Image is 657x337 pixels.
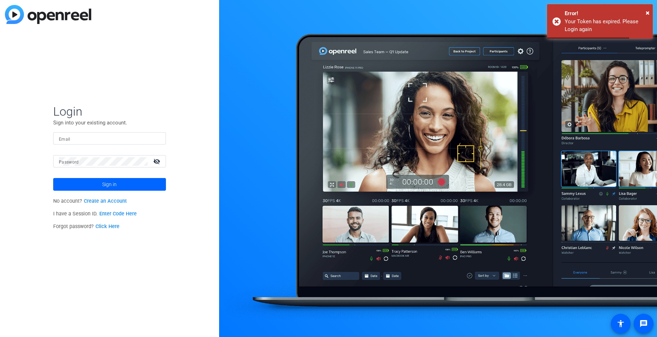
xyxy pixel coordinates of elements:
[53,198,127,204] span: No account?
[149,156,166,166] mat-icon: visibility_off
[565,10,647,18] div: Error!
[646,7,650,18] button: Close
[95,223,119,229] a: Click Here
[53,104,166,119] span: Login
[53,223,119,229] span: Forgot password?
[59,137,70,142] mat-label: Email
[646,8,650,17] span: ×
[59,160,79,165] mat-label: Password
[53,178,166,191] button: Sign in
[639,319,648,328] mat-icon: message
[59,134,160,143] input: Enter Email Address
[565,18,647,33] div: Your Token has expired. Please Login again
[99,211,137,217] a: Enter Code Here
[616,319,625,328] mat-icon: accessibility
[53,211,137,217] span: I have a Session ID.
[5,5,91,24] img: blue-gradient.svg
[84,198,127,204] a: Create an Account
[102,176,117,193] span: Sign in
[53,119,166,127] p: Sign into your existing account.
